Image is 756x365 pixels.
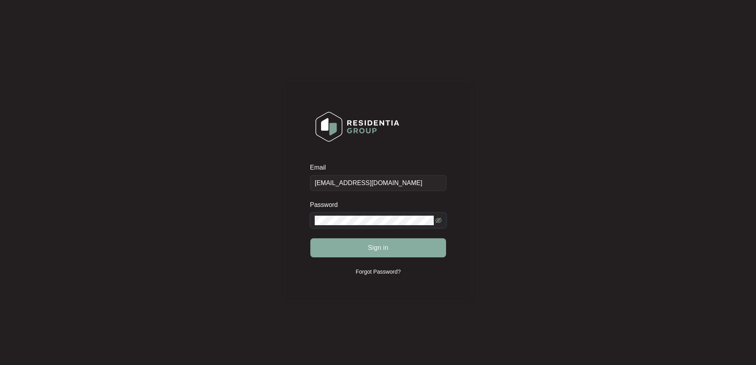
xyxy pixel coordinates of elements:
[310,238,446,257] button: Sign in
[315,216,434,225] input: Password
[368,243,389,253] span: Sign in
[310,106,404,147] img: Login Logo
[310,164,331,172] label: Email
[310,175,446,191] input: Email
[435,217,442,224] span: eye-invisible
[310,201,344,209] label: Password
[356,268,401,276] p: Forgot Password?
